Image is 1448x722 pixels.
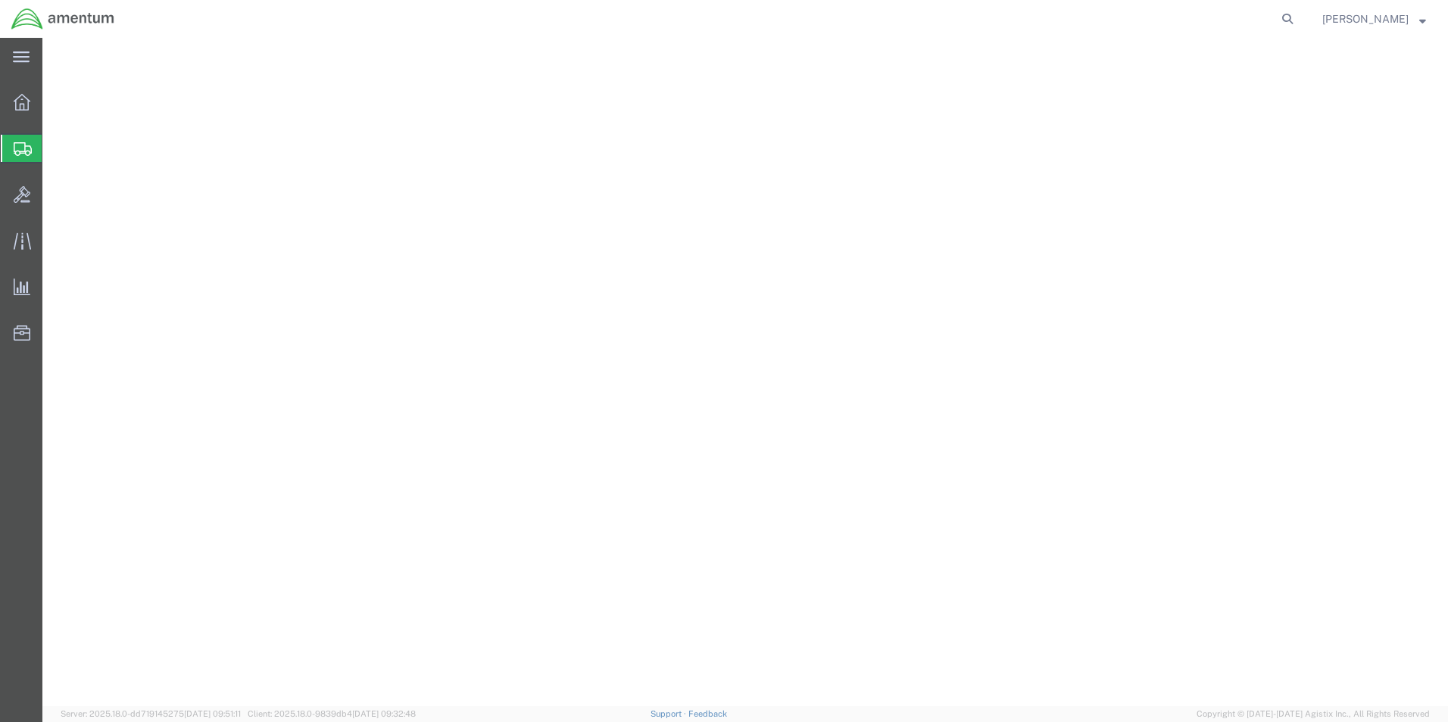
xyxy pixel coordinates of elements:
span: Copyright © [DATE]-[DATE] Agistix Inc., All Rights Reserved [1197,708,1430,720]
img: logo [11,8,115,30]
span: Client: 2025.18.0-9839db4 [248,709,416,718]
a: Support [651,709,688,718]
span: Server: 2025.18.0-dd719145275 [61,709,241,718]
span: [DATE] 09:32:48 [352,709,416,718]
span: Miguel Castro [1322,11,1409,27]
iframe: FS Legacy Container [42,38,1448,706]
button: [PERSON_NAME] [1322,10,1427,28]
a: Feedback [688,709,727,718]
span: [DATE] 09:51:11 [184,709,241,718]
